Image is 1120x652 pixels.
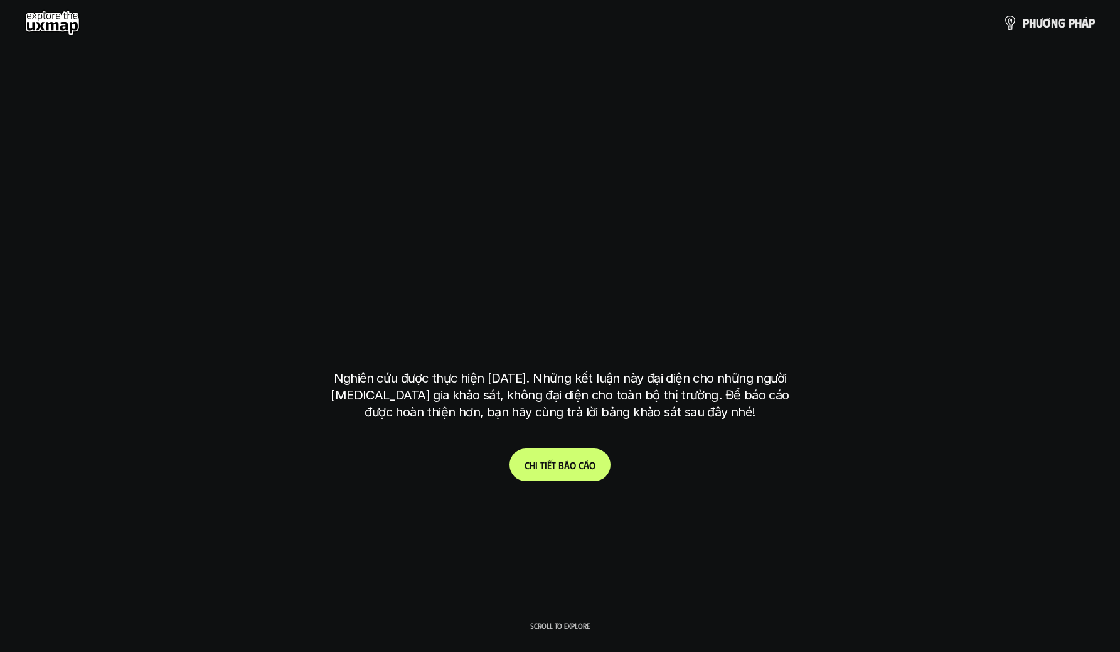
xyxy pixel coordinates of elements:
[1043,16,1051,30] span: ơ
[517,174,612,188] h6: Kết quả nghiên cứu
[1089,16,1095,30] span: p
[1058,16,1065,30] span: g
[552,459,556,471] span: t
[1051,16,1058,30] span: n
[547,459,552,471] span: ế
[336,304,784,357] h1: tại [GEOGRAPHIC_DATA]
[1023,16,1029,30] span: p
[509,448,611,481] a: Chitiếtbáocáo
[325,370,796,421] p: Nghiên cứu được thực hiện [DATE]. Những kết luận này đại diện cho những người [MEDICAL_DATA] gia ...
[545,459,547,471] span: i
[564,459,570,471] span: á
[525,459,530,471] span: C
[540,459,545,471] span: t
[1003,10,1095,35] a: phươngpháp
[579,459,584,471] span: c
[1082,16,1089,30] span: á
[535,459,538,471] span: i
[1029,16,1036,30] span: h
[1075,16,1082,30] span: h
[1036,16,1043,30] span: ư
[589,459,595,471] span: o
[530,621,590,630] p: Scroll to explore
[1069,16,1075,30] span: p
[530,459,535,471] span: h
[558,459,564,471] span: b
[331,205,789,258] h1: phạm vi công việc của
[584,459,589,471] span: á
[570,459,576,471] span: o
